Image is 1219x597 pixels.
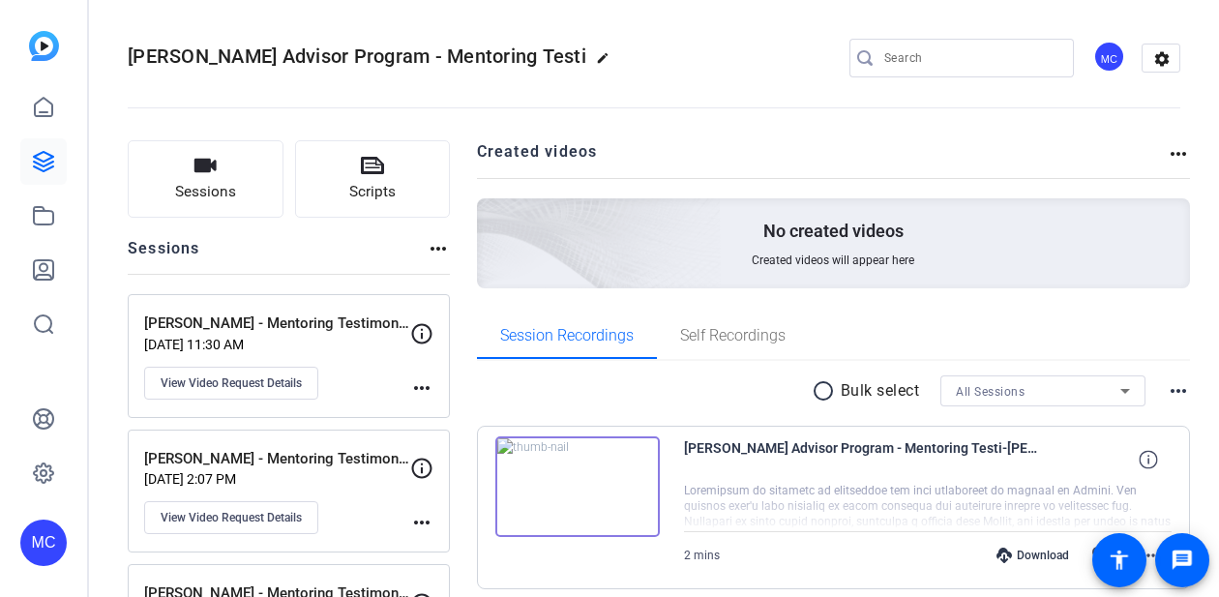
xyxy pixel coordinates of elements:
[495,436,660,537] img: thumb-nail
[684,436,1042,483] span: [PERSON_NAME] Advisor Program - Mentoring Testi-[PERSON_NAME] - Mentoring Testimonial-17600218949...
[1167,379,1190,403] mat-icon: more_horiz
[144,337,410,352] p: [DATE] 11:30 AM
[956,385,1025,399] span: All Sessions
[752,253,914,268] span: Created videos will appear here
[175,181,236,203] span: Sessions
[987,548,1079,563] div: Download
[596,51,619,75] mat-icon: edit
[884,46,1058,70] input: Search
[144,313,410,335] p: [PERSON_NAME] - Mentoring Testimonial
[763,220,904,243] p: No created videos
[477,140,1168,178] h2: Created videos
[349,181,396,203] span: Scripts
[410,511,433,534] mat-icon: more_horiz
[1171,549,1194,572] mat-icon: message
[128,45,586,68] span: [PERSON_NAME] Advisor Program - Mentoring Testi
[161,510,302,525] span: View Video Request Details
[680,328,786,343] span: Self Recordings
[1143,45,1181,74] mat-icon: settings
[812,379,841,403] mat-icon: radio_button_unchecked
[684,549,720,562] span: 2 mins
[1093,41,1127,75] ngx-avatar: Matthew Cooper
[128,237,200,274] h2: Sessions
[20,520,67,566] div: MC
[144,471,410,487] p: [DATE] 2:07 PM
[1093,41,1125,73] div: MC
[500,328,634,343] span: Session Recordings
[410,376,433,400] mat-icon: more_horiz
[1137,544,1160,567] mat-icon: more_horiz
[128,140,283,218] button: Sessions
[841,379,920,403] p: Bulk select
[161,375,302,391] span: View Video Request Details
[260,7,722,427] img: Creted videos background
[29,31,59,61] img: blue-gradient.svg
[144,501,318,534] button: View Video Request Details
[144,367,318,400] button: View Video Request Details
[1108,549,1131,572] mat-icon: accessibility
[295,140,451,218] button: Scripts
[144,448,410,470] p: [PERSON_NAME] - Mentoring Testimonial
[1090,544,1114,567] mat-icon: favorite_border
[427,237,450,260] mat-icon: more_horiz
[1167,142,1190,165] mat-icon: more_horiz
